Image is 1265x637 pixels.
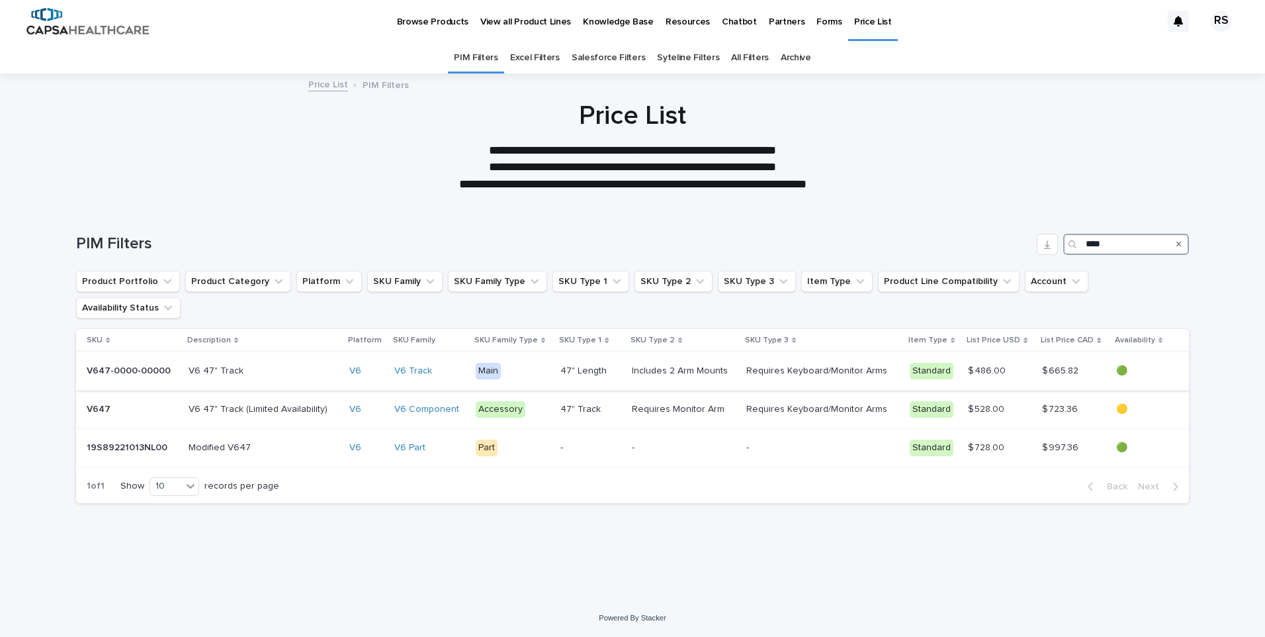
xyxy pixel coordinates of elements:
div: Standard [910,440,953,456]
p: PIM Filters [363,77,409,91]
div: Part [476,440,498,456]
a: Price List [308,76,348,91]
p: Requires Monitor Arm [632,401,727,415]
a: Syteline Filters [657,42,719,73]
a: All Filters [731,42,769,73]
p: 19S89221013NL00 [87,440,170,454]
p: 47" Track [560,401,603,415]
p: List Price USD [967,333,1020,348]
p: 47" Length [560,363,609,377]
a: Archive [781,42,811,73]
a: PIM Filters [454,42,498,73]
h1: Price List [308,100,957,132]
button: Account [1025,271,1088,292]
span: Next [1138,482,1167,491]
div: RS [1211,11,1232,32]
button: Product Portfolio [76,271,180,292]
p: Modified V647 [189,440,253,454]
p: V6 47" Track (Limited Availability) [189,401,330,415]
button: SKU Family Type [448,271,547,292]
p: records per page [204,481,279,492]
p: V647 [87,401,113,415]
p: $ 997.36 [1042,440,1081,454]
p: Description [187,333,231,348]
img: B5p4sRfuTuC72oLToeu7 [26,8,149,34]
p: SKU Type 3 [745,333,789,348]
a: Powered By Stacker [599,614,666,622]
button: SKU Type 3 [718,271,796,292]
div: 10 [150,479,182,493]
button: Back [1077,481,1133,493]
p: $ 728.00 [968,440,1007,454]
h1: PIM Filters [76,234,1032,254]
p: 1 of 1 [76,470,115,503]
p: Item Type [908,333,947,348]
p: 🟡 [1116,404,1168,415]
p: Platform [348,333,382,348]
button: Item Type [801,271,873,292]
div: Standard [910,363,953,379]
a: V6 Part [394,442,425,454]
p: $ 528.00 [968,401,1007,415]
a: V6 [349,366,361,377]
tr: 19S89221013NL0019S89221013NL00 Modified V647Modified V647 V6 V6 Part Part-- -- -- Standard$ 728.0... [76,428,1190,467]
p: SKU [87,333,103,348]
p: 🟢 [1116,442,1168,454]
p: $ 723.36 [1042,401,1080,415]
p: SKU Family [393,333,435,348]
p: List Price CAD [1041,333,1094,348]
p: Requires Keyboard/Monitor Arms [746,363,890,377]
input: Search [1063,234,1189,255]
p: - [746,440,752,454]
p: V647-0000-00000 [87,363,173,377]
p: $ 665.82 [1042,363,1081,377]
p: $ 486.00 [968,363,1008,377]
span: Back [1099,482,1127,491]
p: Includes 2 Arm Mounts [632,363,730,377]
button: Next [1133,481,1189,493]
a: V6 [349,404,361,415]
p: Requires Keyboard/Monitor Arms [746,401,890,415]
p: 🟢 [1116,366,1168,377]
a: Salesforce Filters [572,42,645,73]
div: Standard [910,401,953,418]
p: SKU Type 2 [631,333,675,348]
p: SKU Type 1 [559,333,601,348]
a: V6 Track [394,366,432,377]
button: SKU Type 2 [634,271,713,292]
p: Show [120,481,144,492]
p: SKU Family Type [474,333,538,348]
p: - [560,440,566,454]
a: Excel Filters [510,42,560,73]
p: - [632,440,637,454]
tr: V647-0000-00000V647-0000-00000 V6 47" TrackV6 47" Track V6 V6 Track Main47" Length47" Length Incl... [76,352,1190,391]
button: SKU Type 1 [552,271,629,292]
button: Product Category [185,271,291,292]
p: V6 47" Track [189,363,246,377]
a: V6 [349,442,361,454]
button: Platform [296,271,362,292]
button: Availability Status [76,297,181,318]
a: V6 Component [394,404,459,415]
button: Product Line Compatibility [878,271,1020,292]
button: SKU Family [367,271,443,292]
div: Accessory [476,401,525,418]
p: Availability [1115,333,1155,348]
tr: V647V647 V6 47" Track (Limited Availability)V6 47" Track (Limited Availability) V6 V6 Component A... [76,390,1190,428]
div: Main [476,363,501,379]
